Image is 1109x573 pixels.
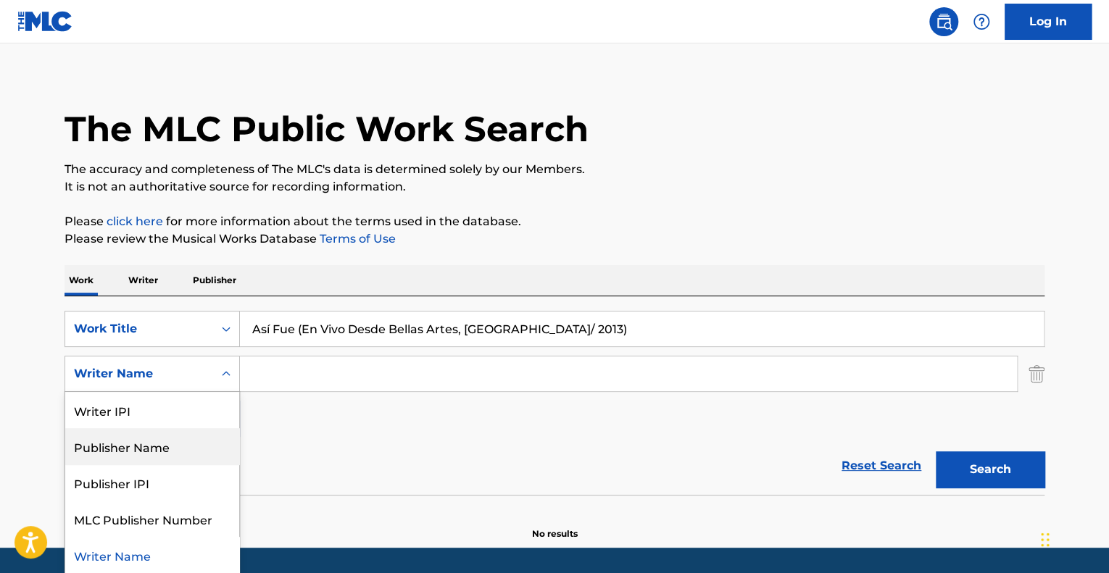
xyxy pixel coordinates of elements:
[973,13,990,30] img: help
[124,265,162,296] p: Writer
[936,451,1044,488] button: Search
[1029,356,1044,392] img: Delete Criterion
[65,213,1044,230] p: Please for more information about the terms used in the database.
[65,501,239,537] div: MLC Publisher Number
[188,265,241,296] p: Publisher
[317,232,396,246] a: Terms of Use
[532,510,578,540] p: No results
[65,265,98,296] p: Work
[65,161,1044,178] p: The accuracy and completeness of The MLC's data is determined solely by our Members.
[65,464,239,501] div: Publisher IPI
[74,320,204,338] div: Work Title
[65,178,1044,196] p: It is not an authoritative source for recording information.
[834,450,929,482] a: Reset Search
[935,13,952,30] img: search
[65,107,589,151] h1: The MLC Public Work Search
[65,392,239,428] div: Writer IPI
[107,214,163,228] a: click here
[65,311,1044,495] form: Search Form
[65,537,239,573] div: Writer Name
[929,7,958,36] a: Public Search
[74,365,204,382] div: Writer Name
[1005,4,1092,40] a: Log In
[65,428,239,464] div: Publisher Name
[17,11,73,32] img: MLC Logo
[1037,503,1109,573] iframe: Chat Widget
[65,230,1044,248] p: Please review the Musical Works Database
[967,7,996,36] div: Help
[1041,518,1050,561] div: Drag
